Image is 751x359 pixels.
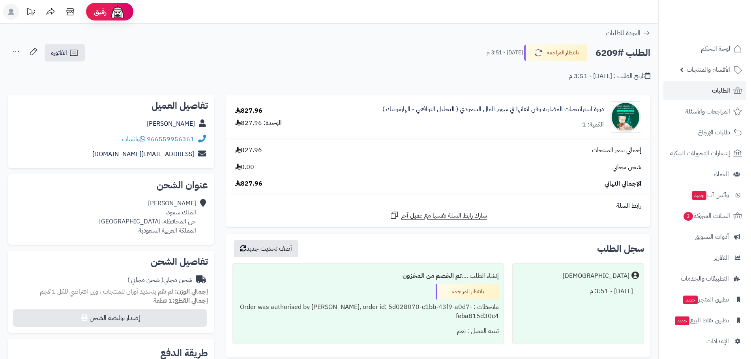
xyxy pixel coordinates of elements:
[682,294,729,305] span: تطبيق المتجر
[234,240,298,257] button: أضف تحديث جديد
[683,210,730,221] span: السلات المتروكة
[569,72,650,81] div: تاريخ الطلب : [DATE] - 3:51 م
[94,7,107,17] span: رفيق
[612,163,641,172] span: شحن مجاني
[695,231,729,242] span: أدوات التسويق
[663,186,746,205] a: وآتس آبجديد
[524,45,587,61] button: بانتظار المراجعة
[675,316,689,325] span: جديد
[160,348,208,358] h2: طريقة الدفع
[436,284,499,299] div: بانتظار المراجعة
[663,248,746,267] a: التقارير
[238,268,499,284] div: إنشاء الطلب ....
[229,201,647,210] div: رابط السلة
[670,148,730,159] span: إشعارات التحويلات البنكية
[592,146,641,155] span: إجمالي سعر المنتجات
[110,4,125,20] img: ai-face.png
[517,284,639,299] div: [DATE] - 3:51 م
[582,120,604,129] div: الكمية: 1
[14,101,208,110] h2: تفاصيل العميل
[14,180,208,190] h2: عنوان الشحن
[663,39,746,58] a: لوحة التحكم
[605,179,641,188] span: الإجمالي النهائي
[684,212,693,221] span: 3
[390,210,487,220] a: شارك رابط السلة نفسها مع عميل آخر
[401,211,487,220] span: شارك رابط السلة نفسها مع عميل آخر
[701,43,730,54] span: لوحة التحكم
[235,106,262,115] div: 827.96
[610,101,641,133] img: 1752417577-%D8%B3%D9%88%D9%82%20%D8%A7%D9%84%D9%85%D8%A7%D9%84%20%D8%A7%D9%84%D8%B3%D8%B9%D9%88%D...
[127,275,163,285] span: ( شحن مجاني )
[127,275,192,285] div: شحن مجاني
[712,85,730,96] span: الطلبات
[685,106,730,117] span: المراجعات والأسئلة
[563,272,629,281] div: [DEMOGRAPHIC_DATA]
[691,190,729,201] span: وآتس آب
[487,49,523,57] small: [DATE] - 3:51 م
[154,296,208,305] small: 1 قطعة
[663,227,746,246] a: أدوات التسويق
[122,134,145,144] a: واتساب
[663,165,746,184] a: العملاء
[681,273,729,284] span: التطبيقات والخدمات
[663,332,746,351] a: الإعدادات
[697,22,744,39] img: logo-2.png
[14,257,208,266] h2: تفاصيل الشحن
[172,296,208,305] strong: إجمالي القطع:
[40,287,173,296] span: لم تقم بتحديد أوزان للمنتجات ، وزن افتراضي للكل 1 كجم
[147,119,195,128] a: [PERSON_NAME]
[382,105,604,114] a: دورة استراتيجيات المضاربة وفن اتقانها في سوق المال السعودي ( التحليل التوافقي - الهارمونيك )
[663,144,746,163] a: إشعارات التحويلات البنكية
[606,28,641,38] span: العودة للطلبات
[674,315,729,326] span: تطبيق نقاط البيع
[235,163,254,172] span: 0.00
[663,206,746,225] a: السلات المتروكة3
[147,134,194,144] a: 966559956361
[403,271,462,281] b: تم الخصم من المخزون
[99,199,196,235] div: [PERSON_NAME] الملك سعود، حي المحافظه، [GEOGRAPHIC_DATA] المملكة العربية السعودية
[21,4,41,22] a: تحديثات المنصة
[51,48,67,58] span: الفاتورة
[92,149,194,159] a: [EMAIL_ADDRESS][DOMAIN_NAME]
[235,119,282,128] div: الوحدة: 827.96
[683,296,698,304] span: جديد
[238,299,499,324] div: ملاحظات : Order was authorised by [PERSON_NAME], order id: 5d028070-c1bb-43f9-a0d7-feba815d30c4
[663,81,746,100] a: الطلبات
[687,64,730,75] span: الأقسام والمنتجات
[606,28,650,38] a: العودة للطلبات
[663,290,746,309] a: تطبيق المتجرجديد
[698,127,730,138] span: طلبات الإرجاع
[45,44,85,61] a: الفاتورة
[597,244,644,253] h3: سجل الطلب
[714,252,729,263] span: التقارير
[706,336,729,347] span: الإعدادات
[235,146,262,155] span: 827.96
[663,311,746,330] a: تطبيق نقاط البيعجديد
[13,309,207,327] button: إصدار بوليصة الشحن
[663,102,746,121] a: المراجعات والأسئلة
[175,287,208,296] strong: إجمالي الوزن:
[663,269,746,288] a: التطبيقات والخدمات
[714,169,729,180] span: العملاء
[238,324,499,339] div: تنبيه العميل : نعم
[596,45,650,61] h2: الطلب #6209
[692,191,706,200] span: جديد
[663,123,746,142] a: طلبات الإرجاع
[235,179,262,188] span: 827.96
